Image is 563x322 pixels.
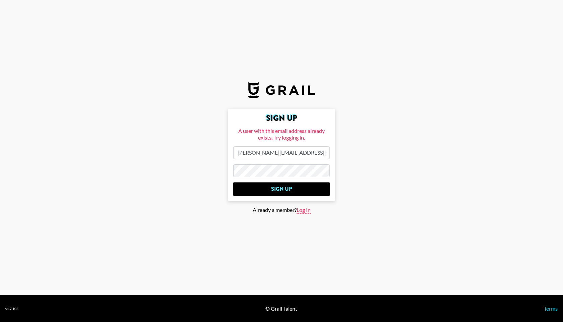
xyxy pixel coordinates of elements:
input: Sign Up [233,182,330,196]
div: v 1.7.103 [5,307,18,311]
img: Grail Talent Logo [248,82,315,98]
div: Already a member? [5,207,558,214]
a: Terms [544,305,558,312]
div: A user with this email address already exists. Try logging in. [233,128,330,141]
h2: Sign Up [233,114,330,122]
input: Email [233,146,330,159]
span: Log In [297,207,311,214]
div: © Grail Talent [265,305,297,312]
